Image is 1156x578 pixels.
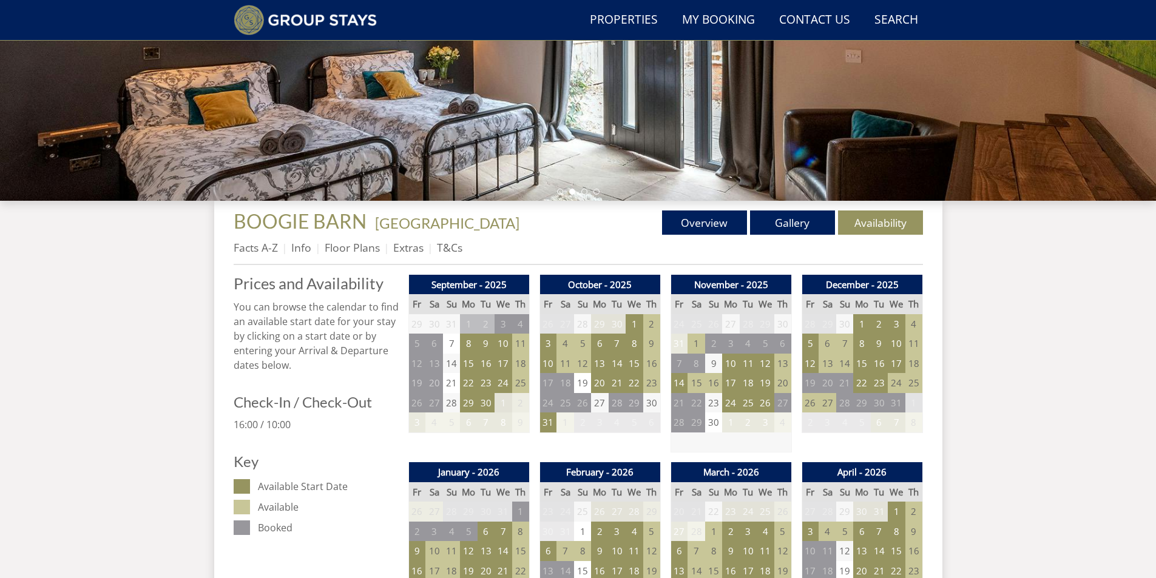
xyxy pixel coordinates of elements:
[556,393,573,413] td: 25
[905,412,922,432] td: 8
[740,502,757,522] td: 24
[905,502,922,522] td: 2
[574,412,591,432] td: 2
[870,7,923,34] a: Search
[291,240,311,255] a: Info
[460,482,477,502] th: Mo
[853,393,870,413] td: 29
[556,334,573,354] td: 4
[609,294,626,314] th: Tu
[539,522,556,542] td: 30
[774,412,791,432] td: 4
[425,412,442,432] td: 4
[234,209,367,233] span: BOOGIE BARN
[836,294,853,314] th: Su
[802,334,819,354] td: 5
[774,502,791,522] td: 26
[234,300,399,372] p: You can browse the calendar to find an available start date for your stay by clicking on a start ...
[591,412,608,432] td: 3
[643,412,660,432] td: 6
[234,240,278,255] a: Facts A-Z
[705,294,722,314] th: Su
[512,314,529,334] td: 4
[688,334,705,354] td: 1
[478,314,495,334] td: 2
[905,482,922,502] th: Th
[460,412,477,432] td: 6
[408,294,425,314] th: Fr
[819,314,836,334] td: 29
[495,354,512,374] td: 17
[802,502,819,522] td: 27
[802,314,819,334] td: 28
[705,393,722,413] td: 23
[802,354,819,374] td: 12
[819,373,836,393] td: 20
[740,373,757,393] td: 18
[662,210,747,235] a: Overview
[443,373,460,393] td: 21
[626,412,643,432] td: 5
[836,412,853,432] td: 4
[258,479,398,494] dd: Available Start Date
[425,502,442,522] td: 27
[626,393,643,413] td: 29
[722,354,739,374] td: 10
[722,393,739,413] td: 24
[643,522,660,542] td: 5
[574,393,591,413] td: 26
[819,502,836,522] td: 28
[643,373,660,393] td: 23
[722,482,739,502] th: Mo
[853,294,870,314] th: Mo
[408,354,425,374] td: 12
[495,412,512,432] td: 8
[853,502,870,522] td: 30
[609,334,626,354] td: 7
[905,373,922,393] td: 25
[871,393,888,413] td: 30
[688,412,705,432] td: 29
[671,275,791,295] th: November - 2025
[671,294,688,314] th: Fr
[460,294,477,314] th: Mo
[234,454,399,469] h3: Key
[478,412,495,432] td: 7
[591,294,608,314] th: Mo
[671,314,688,334] td: 24
[460,393,477,413] td: 29
[425,314,442,334] td: 30
[774,314,791,334] td: 30
[705,502,722,522] td: 22
[556,354,573,374] td: 11
[591,314,608,334] td: 29
[443,334,460,354] td: 7
[408,334,425,354] td: 5
[626,294,643,314] th: We
[888,373,905,393] td: 24
[853,482,870,502] th: Mo
[408,462,529,482] th: January - 2026
[905,334,922,354] td: 11
[512,334,529,354] td: 11
[609,482,626,502] th: Tu
[871,482,888,502] th: Tu
[722,373,739,393] td: 17
[774,373,791,393] td: 20
[591,334,608,354] td: 6
[888,314,905,334] td: 3
[425,354,442,374] td: 13
[437,240,462,255] a: T&Cs
[234,275,399,292] a: Prices and Availability
[443,412,460,432] td: 5
[591,482,608,502] th: Mo
[871,314,888,334] td: 2
[757,373,774,393] td: 19
[671,482,688,502] th: Fr
[609,354,626,374] td: 14
[370,214,519,232] span: -
[591,502,608,522] td: 26
[495,522,512,542] td: 7
[539,294,556,314] th: Fr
